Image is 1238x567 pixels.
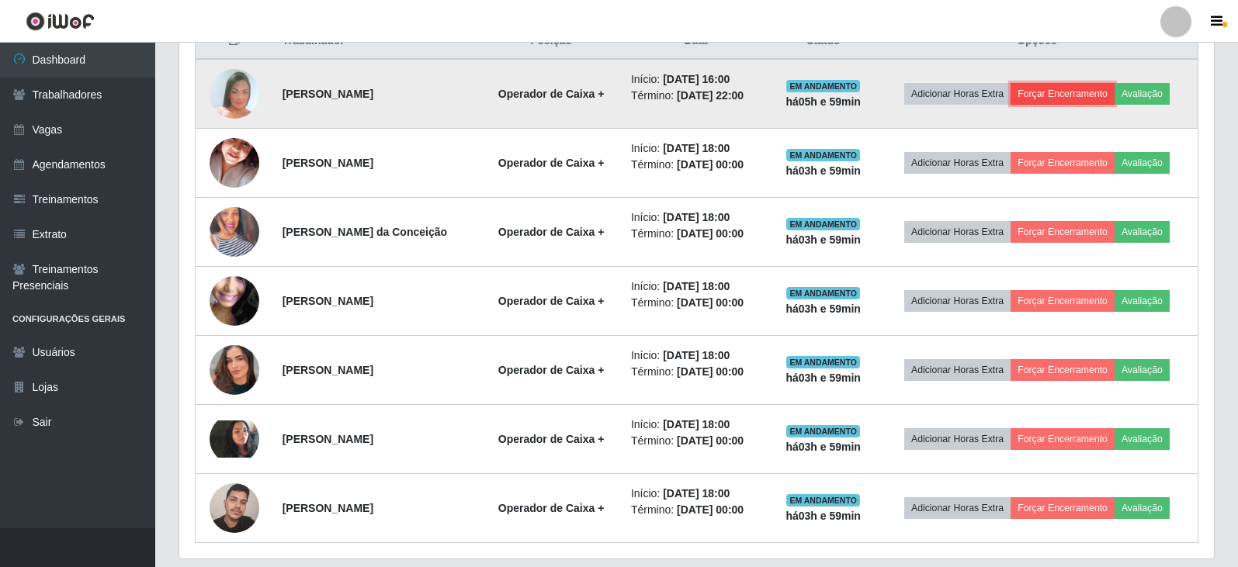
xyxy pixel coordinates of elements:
[677,296,744,309] time: [DATE] 00:00
[498,88,605,100] strong: Operador de Caixa +
[631,88,761,104] li: Término:
[631,157,761,173] li: Término:
[1011,497,1115,519] button: Forçar Encerramento
[210,119,259,207] img: 1673461881907.jpeg
[1011,83,1115,105] button: Forçar Encerramento
[283,295,373,307] strong: [PERSON_NAME]
[210,420,259,458] img: 1732121401472.jpeg
[785,164,861,177] strong: há 03 h e 59 min
[210,246,259,357] img: 1746055016214.jpeg
[785,510,861,522] strong: há 03 h e 59 min
[631,71,761,88] li: Início:
[1115,359,1170,381] button: Avaliação
[631,364,761,380] li: Término:
[1115,83,1170,105] button: Avaliação
[631,486,761,502] li: Início:
[210,57,259,130] img: 1737214491896.jpeg
[1011,221,1115,243] button: Forçar Encerramento
[631,417,761,433] li: Início:
[1011,359,1115,381] button: Forçar Encerramento
[786,287,860,299] span: EM ANDAMENTO
[785,303,861,315] strong: há 03 h e 59 min
[1115,221,1170,243] button: Avaliação
[631,347,761,364] li: Início:
[677,503,744,516] time: [DATE] 00:00
[631,295,761,311] li: Término:
[786,494,860,506] span: EM ANDAMENTO
[498,295,605,307] strong: Operador de Caixa +
[498,502,605,514] strong: Operador de Caixa +
[283,157,373,169] strong: [PERSON_NAME]
[1115,290,1170,312] button: Avaliação
[1011,428,1115,450] button: Forçar Encerramento
[663,142,730,154] time: [DATE] 18:00
[1115,428,1170,450] button: Avaliação
[283,364,373,376] strong: [PERSON_NAME]
[210,326,259,414] img: 1750801890236.jpeg
[786,425,860,437] span: EM ANDAMENTO
[1115,497,1170,519] button: Avaliação
[26,12,95,31] img: CoreUI Logo
[904,152,1011,174] button: Adicionar Horas Extra
[1011,152,1115,174] button: Forçar Encerramento
[904,221,1011,243] button: Adicionar Horas Extra
[631,278,761,295] li: Início:
[904,83,1011,105] button: Adicionar Horas Extra
[631,502,761,518] li: Término:
[785,233,861,246] strong: há 03 h e 59 min
[210,188,259,276] img: 1702743014516.jpeg
[663,73,730,85] time: [DATE] 16:00
[785,441,861,453] strong: há 03 h e 59 min
[904,290,1011,312] button: Adicionar Horas Extra
[904,497,1011,519] button: Adicionar Horas Extra
[904,428,1011,450] button: Adicionar Horas Extra
[498,226,605,238] strong: Operador de Caixa +
[631,209,761,226] li: Início:
[663,487,730,500] time: [DATE] 18:00
[210,475,259,541] img: 1734815809849.jpeg
[631,140,761,157] li: Início:
[631,226,761,242] li: Término:
[785,372,861,384] strong: há 03 h e 59 min
[677,365,744,378] time: [DATE] 00:00
[663,280,730,292] time: [DATE] 18:00
[283,433,373,445] strong: [PERSON_NAME]
[663,418,730,430] time: [DATE] 18:00
[498,364,605,376] strong: Operador de Caixa +
[1011,290,1115,312] button: Forçar Encerramento
[498,433,605,445] strong: Operador de Caixa +
[283,226,447,238] strong: [PERSON_NAME] da Conceição
[677,89,744,102] time: [DATE] 22:00
[786,80,860,92] span: EM ANDAMENTO
[786,356,860,368] span: EM ANDAMENTO
[663,211,730,223] time: [DATE] 18:00
[663,349,730,361] time: [DATE] 18:00
[677,158,744,171] time: [DATE] 00:00
[786,149,860,161] span: EM ANDAMENTO
[785,95,861,108] strong: há 05 h e 59 min
[498,157,605,169] strong: Operador de Caixa +
[786,218,860,230] span: EM ANDAMENTO
[677,227,744,240] time: [DATE] 00:00
[1115,152,1170,174] button: Avaliação
[631,433,761,449] li: Término:
[677,434,744,447] time: [DATE] 00:00
[283,502,373,514] strong: [PERSON_NAME]
[283,88,373,100] strong: [PERSON_NAME]
[904,359,1011,381] button: Adicionar Horas Extra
